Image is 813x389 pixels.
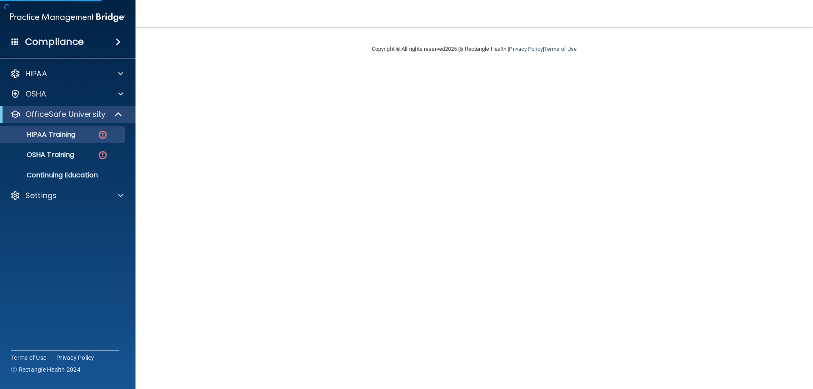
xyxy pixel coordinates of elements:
[25,36,84,48] h4: Compliance
[25,89,47,99] p: OSHA
[544,46,577,52] a: Terms of Use
[97,130,108,140] img: danger-circle.6113f641.png
[11,353,46,362] a: Terms of Use
[10,9,125,26] img: PMB logo
[25,190,57,201] p: Settings
[6,171,121,179] p: Continuing Education
[10,190,123,201] a: Settings
[10,89,123,99] a: OSHA
[25,109,105,119] p: OfficeSafe University
[10,109,123,119] a: OfficeSafe University
[10,69,123,79] a: HIPAA
[6,151,74,159] p: OSHA Training
[56,353,94,362] a: Privacy Policy
[6,130,75,139] p: HIPAA Training
[97,150,108,160] img: danger-circle.6113f641.png
[11,365,80,374] span: Ⓒ Rectangle Health 2024
[509,46,542,52] a: Privacy Policy
[320,36,629,63] div: Copyright © All rights reserved 2025 @ Rectangle Health | |
[25,69,47,79] p: HIPAA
